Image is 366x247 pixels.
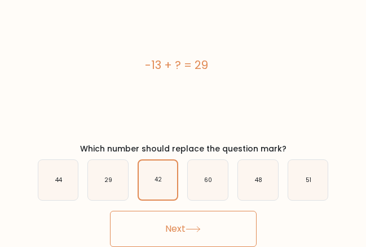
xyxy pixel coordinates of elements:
button: Next [110,211,257,247]
div: Which number should replace the question mark? [36,143,331,155]
text: 60 [205,176,213,184]
text: 42 [155,176,162,184]
text: 44 [55,176,63,184]
div: -13 + ? = 29 [29,57,324,73]
text: 29 [104,176,112,184]
text: 51 [306,176,311,184]
text: 48 [255,176,262,184]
